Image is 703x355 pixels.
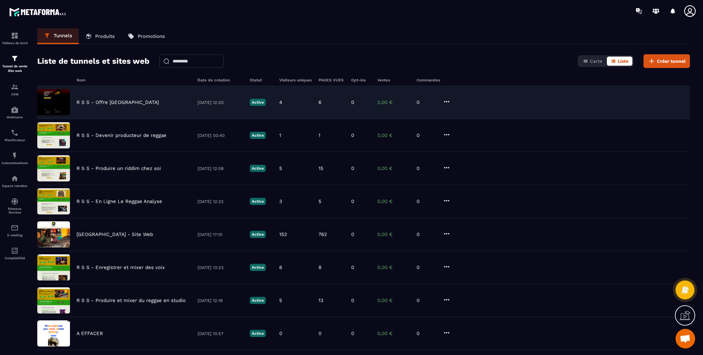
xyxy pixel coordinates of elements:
p: E-mailing [2,233,28,237]
p: Automatisations [2,161,28,165]
button: Carte [579,57,606,66]
p: 0,00 € [377,330,410,336]
p: Active [250,231,266,238]
a: automationsautomationsAutomatisations [2,147,28,170]
p: 6 [318,99,321,105]
img: image [37,320,70,347]
p: Webinaire [2,115,28,119]
img: logo [9,6,68,18]
p: 0 [417,297,436,303]
p: Active [250,264,266,271]
span: Liste [618,59,628,64]
h6: Statut [250,78,273,82]
p: 15 [318,165,323,171]
span: Carte [590,59,602,64]
p: 0 [351,264,354,270]
a: automationsautomationsWebinaire [2,101,28,124]
p: R S S - Produire et mixer du reggae en studio [77,297,186,303]
h6: PAGES VUES [318,78,345,82]
p: 1 [318,132,320,138]
p: Active [250,99,266,106]
p: Active [250,165,266,172]
p: 3 [279,198,282,204]
p: 0 [351,165,354,171]
p: [DATE] 12:18 [197,298,243,303]
p: Active [250,330,266,337]
img: automations [11,175,19,182]
p: 0 [417,231,436,237]
p: [DATE] 12:20 [197,100,243,105]
p: Tunnels [54,33,72,39]
p: Comptabilité [2,256,28,260]
p: Active [250,198,266,205]
p: 0 [279,330,282,336]
p: 0 [351,132,354,138]
img: formation [11,32,19,40]
p: Espace membre [2,184,28,188]
img: automations [11,106,19,114]
p: 5 [279,165,282,171]
h6: Opt-ins [351,78,371,82]
img: email [11,224,19,232]
p: 0 [417,99,436,105]
img: formation [11,83,19,91]
span: Créer tunnel [657,58,686,64]
p: 0 [417,264,436,270]
a: Produits [79,28,121,44]
a: social-networksocial-networkRéseaux Sociaux [2,193,28,219]
img: image [37,188,70,214]
h6: Date de création [197,78,243,82]
p: [DATE] 12:08 [197,166,243,171]
p: 0,00 € [377,297,410,303]
img: image [37,287,70,313]
p: R S S - Devenir producteur de reggae [77,132,166,138]
img: image [37,122,70,148]
p: Active [250,132,266,139]
p: R S S - Enregistrer et mixer des voix [77,264,165,270]
img: image [37,155,70,181]
p: 13 [318,297,323,303]
a: emailemailE-mailing [2,219,28,242]
p: A EFFACER [77,330,103,336]
p: 0,00 € [377,231,410,237]
a: formationformationTableau de bord [2,27,28,50]
p: 0 [351,330,354,336]
h2: Liste de tunnels et sites web [37,55,149,68]
p: [GEOGRAPHIC_DATA] - Site Web [77,231,153,237]
h6: Visiteurs uniques [279,78,312,82]
p: [DATE] 00:40 [197,133,243,138]
p: 0,00 € [377,165,410,171]
p: 0 [351,297,354,303]
a: schedulerschedulerPlanificateur [2,124,28,147]
p: 0 [417,165,436,171]
p: 762 [318,231,327,237]
img: scheduler [11,129,19,137]
a: Tunnels [37,28,79,44]
p: 4 [279,99,282,105]
p: 5 [318,198,321,204]
a: automationsautomationsEspace membre [2,170,28,193]
p: 152 [279,231,287,237]
h6: Ventes [377,78,410,82]
img: image [37,221,70,247]
button: Créer tunnel [643,54,690,68]
img: automations [11,152,19,160]
p: 0,00 € [377,264,410,270]
p: Réseaux Sociaux [2,207,28,214]
img: image [37,89,70,115]
div: Ouvrir le chat [676,329,695,348]
p: 0,00 € [377,132,410,138]
a: formationformationCRM [2,78,28,101]
p: 8 [318,264,321,270]
a: Promotions [121,28,171,44]
p: 0 [318,330,321,336]
p: R S S - En Ligne Le Reggae Analyse [77,198,162,204]
img: social-network [11,197,19,205]
p: 5 [279,297,282,303]
p: 0 [417,198,436,204]
p: 6 [279,264,282,270]
img: accountant [11,247,19,255]
p: Tableau de bord [2,41,28,45]
a: accountantaccountantComptabilité [2,242,28,265]
p: Tunnel de vente Site web [2,64,28,73]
